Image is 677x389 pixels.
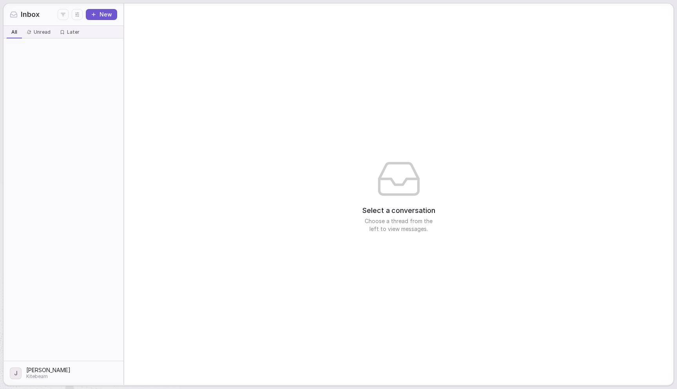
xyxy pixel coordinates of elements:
[34,29,51,35] span: Unread
[26,373,71,380] span: Kitebeam
[21,9,40,20] span: Inbox
[14,368,18,378] span: J
[362,205,435,216] span: Select a conversation
[360,217,438,233] span: Choose a thread from the left to view messages.
[72,9,83,20] button: Display settings
[86,9,117,20] button: New
[58,9,69,20] button: Filters
[67,29,80,35] span: Later
[26,366,71,374] span: [PERSON_NAME]
[11,29,17,35] span: All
